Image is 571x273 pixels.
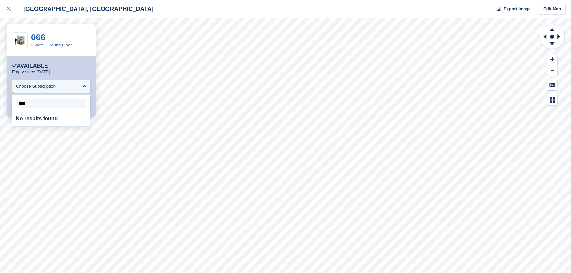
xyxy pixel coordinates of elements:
[12,69,50,75] p: Empty since [DATE]
[16,83,56,90] div: Choose Subscription
[12,111,90,126] div: No results found
[547,65,557,76] button: Zoom Out
[503,6,530,12] span: Export Image
[539,4,566,15] a: Edit Map
[547,94,557,105] button: Map Legend
[31,43,72,47] a: 25sqft - Ground Floor
[12,35,27,46] img: 25-sqft-unit.jpg
[547,54,557,65] button: Zoom In
[12,63,48,69] div: Available
[547,79,557,90] button: Keyboard Shortcuts
[31,32,45,42] a: 066
[17,5,154,13] div: [GEOGRAPHIC_DATA], [GEOGRAPHIC_DATA]
[493,4,531,15] button: Export Image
